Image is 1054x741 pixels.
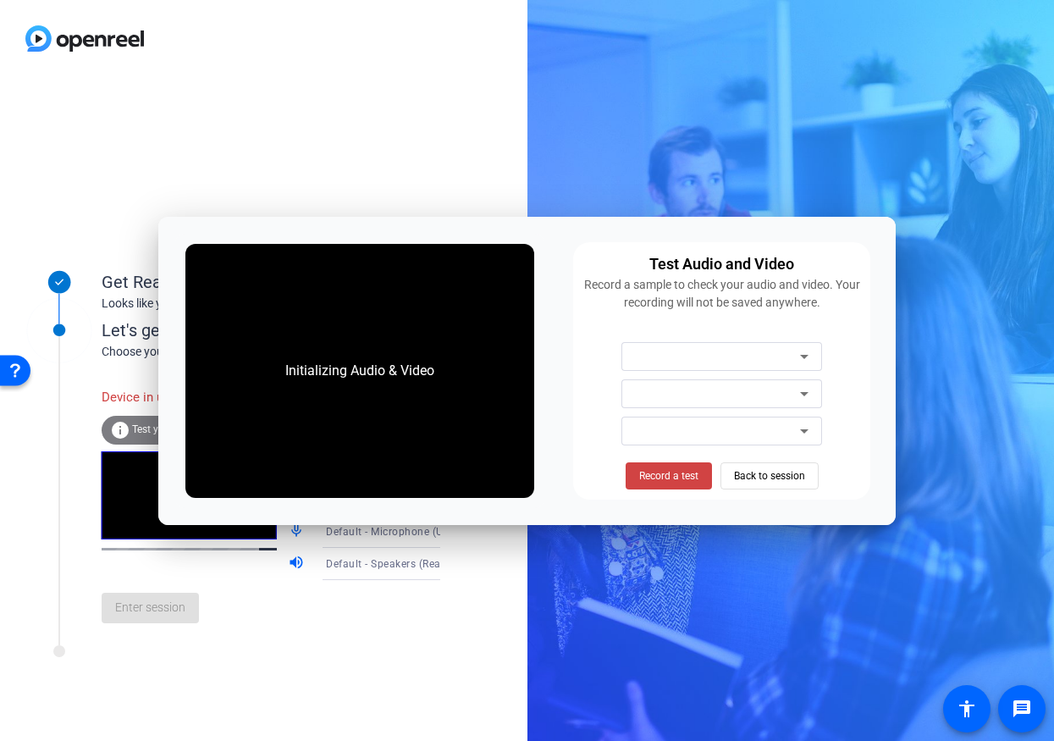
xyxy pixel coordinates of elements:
[102,269,440,295] div: Get Ready!
[132,423,250,435] span: Test your audio and video
[734,460,805,492] span: Back to session
[102,379,288,416] div: Device in use
[583,276,860,312] div: Record a sample to check your audio and video. Your recording will not be saved anywhere.
[268,344,451,398] div: Initializing Audio & Video
[102,295,440,312] div: Looks like you've been invited to join
[720,462,819,489] button: Back to session
[102,318,475,343] div: Let's get connected.
[649,252,794,276] div: Test Audio and Video
[639,468,698,484] span: Record a test
[102,343,475,361] div: Choose your settings
[288,554,308,574] mat-icon: volume_up
[326,524,619,538] span: Default - Microphone (USB Live Camera audio) (0c45:6366)
[326,556,509,570] span: Default - Speakers (Realtek(R) Audio)
[957,699,977,719] mat-icon: accessibility
[110,420,130,440] mat-icon: info
[288,522,308,542] mat-icon: mic_none
[626,462,712,489] button: Record a test
[1012,699,1032,719] mat-icon: message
